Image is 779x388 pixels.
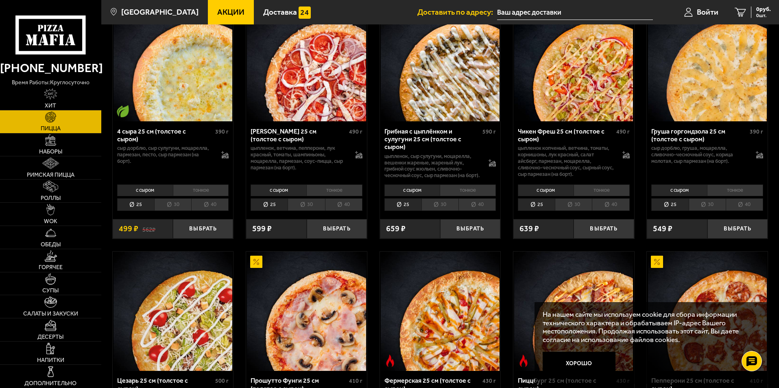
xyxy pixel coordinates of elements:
[380,252,501,370] a: Острое блюдоФермерская 25 см (толстое с сыром)
[647,2,768,121] a: Груша горгондзола 25 см (толстое с сыром)
[651,184,707,196] li: с сыром
[299,7,311,19] img: 15daf4d41897b9f0e9f617042186c801.svg
[117,105,129,117] img: Вегетарианское блюдо
[117,145,214,164] p: сыр дорблю, сыр сулугуни, моцарелла, пармезан, песто, сыр пармезан (на борт).
[482,128,496,135] span: 590 г
[555,198,592,211] li: 30
[384,198,421,211] li: 25
[514,2,633,121] img: Чикен Фреш 25 см (толстое с сыром)
[519,225,539,233] span: 639 ₽
[113,2,232,121] img: 4 сыра 25 см (толстое с сыром)
[616,128,630,135] span: 490 г
[384,184,440,196] li: с сыром
[707,184,763,196] li: тонкое
[173,184,229,196] li: тонкое
[386,225,406,233] span: 659 ₽
[39,149,62,155] span: Наборы
[119,225,138,233] span: 499 ₽
[217,8,244,16] span: Акции
[113,2,233,121] a: АкционныйВегетарианское блюдо4 сыра 25 см (толстое с сыром)
[247,252,366,370] img: Прошутто Фунги 25 см (толстое с сыром)
[250,256,262,268] img: Акционный
[173,219,233,239] button: Выбрать
[41,242,61,248] span: Обеды
[263,8,297,16] span: Доставка
[251,198,288,211] li: 25
[252,225,272,233] span: 599 ₽
[592,198,629,211] li: 40
[380,2,501,121] a: Грибная с цыплёнком и сулугуни 25 см (толстое с сыром)
[117,184,173,196] li: с сыром
[574,219,634,239] button: Выбрать
[24,381,76,386] span: Дополнительно
[421,198,458,211] li: 30
[39,265,63,270] span: Горячее
[513,252,634,370] a: Острое блюдоПиццбург 25 см (толстое с сыром)
[417,8,497,16] span: Доставить по адресу:
[117,198,154,211] li: 25
[648,2,767,121] img: Груша горгондзола 25 см (толстое с сыром)
[574,184,630,196] li: тонкое
[651,198,688,211] li: 25
[117,127,214,143] div: 4 сыра 25 см (толстое с сыром)
[517,355,530,367] img: Острое блюдо
[215,128,229,135] span: 390 г
[381,2,500,121] img: Грибная с цыплёнком и сулугуни 25 см (толстое с сыром)
[518,198,555,211] li: 25
[306,184,362,196] li: тонкое
[750,128,763,135] span: 390 г
[648,252,767,370] img: Пепперони 25 см (толстое с сыром)
[647,252,768,370] a: АкционныйПепперони 25 см (толстое с сыром)
[482,377,496,384] span: 430 г
[513,2,634,121] a: Чикен Фреш 25 см (толстое с сыром)
[697,8,718,16] span: Войти
[27,172,74,178] span: Римская пицца
[113,252,233,370] a: Цезарь 25 см (толстое с сыром)
[251,184,306,196] li: с сыром
[246,2,367,121] a: Петровская 25 см (толстое с сыром)
[44,219,57,224] span: WOK
[514,252,633,370] img: Пиццбург 25 см (толстое с сыром)
[707,219,768,239] button: Выбрать
[325,198,362,211] li: 40
[154,198,191,211] li: 30
[440,184,496,196] li: тонкое
[653,225,672,233] span: 549 ₽
[651,145,748,164] p: сыр дорблю, груша, моцарелла, сливочно-чесночный соус, корица молотая, сыр пармезан (на борт).
[497,5,653,20] input: Ваш адрес доставки
[113,252,232,370] img: Цезарь 25 см (толстое с сыром)
[246,252,367,370] a: АкционныйПрошутто Фунги 25 см (толстое с сыром)
[45,103,56,109] span: Хит
[23,311,78,317] span: Салаты и закуски
[349,128,362,135] span: 490 г
[191,198,229,211] li: 40
[349,377,362,384] span: 410 г
[756,7,771,12] span: 0 руб.
[518,184,574,196] li: с сыром
[384,355,396,367] img: Острое блюдо
[726,198,763,211] li: 40
[756,13,771,18] span: 0 шт.
[42,288,59,294] span: Супы
[307,219,367,239] button: Выбрать
[121,8,199,16] span: [GEOGRAPHIC_DATA]
[518,127,614,143] div: Чикен Фреш 25 см (толстое с сыром)
[251,145,347,171] p: цыпленок, ветчина, пепперони, лук красный, томаты, шампиньоны, моцарелла, пармезан, соус-пицца, с...
[384,127,481,151] div: Грибная с цыплёнком и сулугуни 25 см (толстое с сыром)
[543,310,755,344] p: На нашем сайте мы используем cookie для сбора информации технического характера и обрабатываем IP...
[651,127,748,143] div: Груша горгондзола 25 см (толстое с сыром)
[543,352,616,376] button: Хорошо
[518,145,614,178] p: цыпленок копченый, ветчина, томаты, корнишоны, лук красный, салат айсберг, пармезан, моцарелла, с...
[689,198,726,211] li: 30
[288,198,325,211] li: 30
[384,153,481,179] p: цыпленок, сыр сулугуни, моцарелла, вешенки жареные, жареный лук, грибной соус Жюльен, сливочно-че...
[251,127,347,143] div: [PERSON_NAME] 25 см (толстое с сыром)
[247,2,366,121] img: Петровская 25 см (толстое с сыром)
[440,219,500,239] button: Выбрать
[37,357,64,363] span: Напитки
[37,334,63,340] span: Десерты
[41,195,61,201] span: Роллы
[458,198,496,211] li: 40
[381,252,500,370] img: Фермерская 25 см (толстое с сыром)
[215,377,229,384] span: 500 г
